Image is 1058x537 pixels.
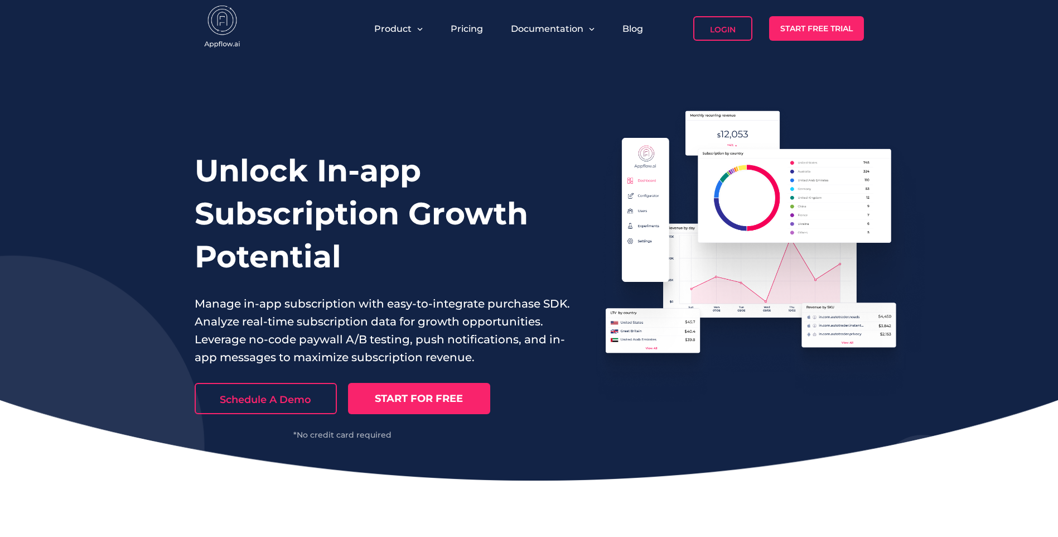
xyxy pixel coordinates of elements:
img: appflow.ai-logo [195,6,250,50]
a: Schedule A Demo [195,383,337,414]
p: Manage in-app subscription with easy-to-integrate purchase SDK. Analyze real-time subscription da... [195,295,571,366]
h1: Unlock In-app Subscription Growth Potential [195,149,571,278]
a: START FOR FREE [348,383,490,414]
span: Documentation [511,23,583,34]
a: Blog [622,23,643,34]
a: Pricing [451,23,483,34]
a: Start Free Trial [769,16,864,41]
button: Documentation [511,23,595,34]
span: Product [374,23,412,34]
a: Login [693,16,752,41]
div: *No credit card required [195,431,490,439]
button: Product [374,23,423,34]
